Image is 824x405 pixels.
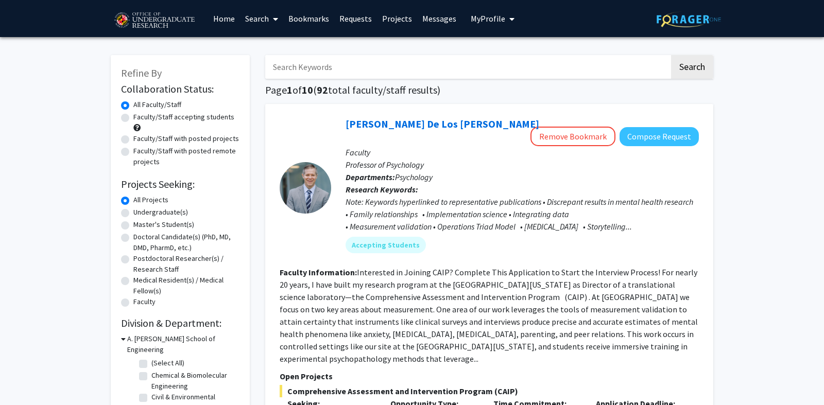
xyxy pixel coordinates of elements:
[346,117,539,130] a: [PERSON_NAME] De Los [PERSON_NAME]
[280,385,699,397] span: Comprehensive Assessment and Intervention Program (CAIP)
[208,1,240,37] a: Home
[121,178,239,190] h2: Projects Seeking:
[121,83,239,95] h2: Collaboration Status:
[302,83,313,96] span: 10
[317,83,328,96] span: 92
[121,317,239,329] h2: Division & Department:
[121,66,162,79] span: Refine By
[133,275,239,296] label: Medical Resident(s) / Medical Fellow(s)
[111,8,198,33] img: University of Maryland Logo
[280,370,699,382] p: Open Projects
[133,219,194,230] label: Master's Student(s)
[133,253,239,275] label: Postdoctoral Researcher(s) / Research Staff
[133,296,156,307] label: Faculty
[377,1,417,37] a: Projects
[133,232,239,253] label: Doctoral Candidate(s) (PhD, MD, DMD, PharmD, etc.)
[280,267,357,277] b: Faculty Information:
[151,358,184,368] label: (Select All)
[133,99,181,110] label: All Faculty/Staff
[395,172,433,182] span: Psychology
[471,13,505,24] span: My Profile
[133,207,188,218] label: Undergraduate(s)
[287,83,293,96] span: 1
[240,1,283,37] a: Search
[620,127,699,146] button: Compose Request to Andres De Los Reyes
[346,196,699,233] div: Note: Keywords hyperlinked to representative publications • Discrepant results in mental health r...
[346,159,699,171] p: Professor of Psychology
[657,11,721,27] img: ForagerOne Logo
[133,112,234,122] label: Faculty/Staff accepting students
[334,1,377,37] a: Requests
[127,333,239,355] h3: A. [PERSON_NAME] School of Engineering
[346,184,418,195] b: Research Keywords:
[151,370,237,392] label: Chemical & Biomolecular Engineering
[280,267,698,364] fg-read-more: Interested in Joining CAIP? Complete This Application to Start the Interview Process! For nearly ...
[417,1,461,37] a: Messages
[346,146,699,159] p: Faculty
[133,195,168,205] label: All Projects
[671,55,713,79] button: Search
[133,146,239,167] label: Faculty/Staff with posted remote projects
[265,55,669,79] input: Search Keywords
[530,127,615,146] button: Remove Bookmark
[346,237,426,253] mat-chip: Accepting Students
[346,172,395,182] b: Departments:
[133,133,239,144] label: Faculty/Staff with posted projects
[283,1,334,37] a: Bookmarks
[265,84,713,96] h1: Page of ( total faculty/staff results)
